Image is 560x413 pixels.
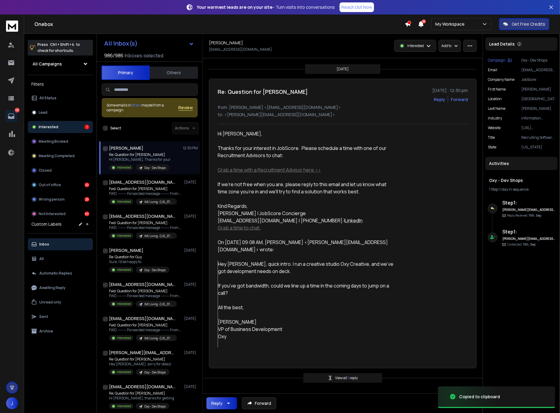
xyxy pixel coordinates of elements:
p: to: <[PERSON_NAME][EMAIL_ADDRESS][DOMAIN_NAME]> [218,112,468,118]
p: First Name [488,87,506,92]
p: Sent [39,314,48,319]
p: Fwd: Question for [PERSON_NAME] [109,186,181,191]
p: Company Name [488,77,514,82]
p: Interested [39,125,58,129]
button: J [6,397,18,409]
div: | [489,187,554,192]
button: All Campaigns [28,58,93,70]
p: Recruiting Software Concierge [521,135,555,140]
p: [DATE] [184,282,198,287]
div: All the best, [218,304,394,311]
div: Hi [PERSON_NAME], [218,130,394,137]
p: Interested [117,199,131,204]
span: 11th, Sep [523,242,536,246]
h1: [PERSON_NAME] [209,40,243,46]
p: Reach Out Now [341,4,372,10]
p: Oxy - Dev Shops [144,370,166,375]
p: Re: Question for [PERSON_NAME] [109,357,171,362]
p: Contacted [507,242,536,247]
button: Meeting Booked [28,135,93,148]
h1: [EMAIL_ADDRESS][DOMAIN_NAME] [109,179,175,185]
p: Hi [PERSON_NAME], thanks for getting [109,396,174,401]
a: Grab a time to chat. [218,224,261,231]
p: industry [488,116,502,121]
p: Re: Question for [PERSON_NAME] [109,152,171,157]
div: VP of Business Development [218,326,394,333]
button: Lead [28,106,93,119]
div: [PERSON_NAME] [218,318,394,326]
p: Last Name [488,106,505,111]
h1: [PERSON_NAME] [109,247,143,253]
h1: All Campaigns [33,61,62,67]
p: Interested [117,336,131,340]
p: [EMAIL_ADDRESS][DOMAIN_NAME] [521,68,555,72]
p: My Workspace [435,21,467,27]
div: Copied to clipboard [459,394,500,400]
p: Interested [117,370,131,374]
p: [DATE] [184,384,198,389]
div: Some emails in maybe from a campaign [107,103,178,113]
div: Forward [451,97,468,103]
p: Interested [117,165,131,170]
h1: Re: Question for [PERSON_NAME] [218,87,308,96]
div: Oxy [218,333,394,340]
h1: Oxy - Dev Shops [489,177,554,183]
p: Unread only [39,300,61,305]
p: Oxy - Dev Shops [521,58,555,63]
p: Fwd: Question for [PERSON_NAME] [109,289,181,294]
p: [DATE] [184,316,198,321]
button: Reply [206,397,237,409]
div: 28 [85,197,89,202]
div: Reply [211,400,222,406]
p: Interested [117,234,131,238]
p: Add to [441,43,452,48]
p: Hey [PERSON_NAME], sorry for delay! [109,362,171,367]
p: IMI Living -[US_STATE] HNWI_ [144,336,173,341]
h6: Step 1 : [502,228,555,235]
p: All [39,256,44,261]
button: Reply [434,97,445,103]
p: FWD ---------- Forwarded message --------- From: [PERSON_NAME] [109,294,181,298]
p: Meeting Booked [39,139,68,144]
p: Hi [PERSON_NAME], Thanks for your [109,157,171,162]
p: JobScore [521,77,555,82]
p: View all reply [335,376,358,380]
p: from: [PERSON_NAME] <[EMAIL_ADDRESS][DOMAIN_NAME]> [218,104,468,110]
p: Archive [39,329,53,334]
p: 132 [15,108,20,113]
p: Awaiting Reply [39,285,66,290]
p: [DATE] [184,180,198,185]
p: location [488,97,502,101]
p: [PERSON_NAME] | JobScore Concierge [EMAIL_ADDRESS][DOMAIN_NAME] | [PHONE_NUMBER] | [218,210,394,231]
button: Get Free Credits [499,18,549,30]
button: Inbox [28,238,93,250]
p: [US_STATE] [521,145,555,150]
p: Interested [407,43,424,48]
p: information technology & services [521,116,555,121]
h1: [EMAIL_ADDRESS][DOMAIN_NAME] [109,316,175,322]
button: Archive [28,325,93,337]
button: Unread only [28,296,93,308]
h1: [EMAIL_ADDRESS][DOMAIN_NAME] [109,384,175,390]
p: [EMAIL_ADDRESS][DOMAIN_NAME] [209,47,272,52]
span: 1 day in sequence [500,187,529,192]
button: Out of office20 [28,179,93,191]
h6: [PERSON_NAME][EMAIL_ADDRESS][DOMAIN_NAME] [502,208,555,212]
p: – Turn visits into conversations [197,4,335,10]
p: [PERSON_NAME] [521,87,555,92]
p: [DATE] : 12:30 pm [432,87,468,94]
p: title [488,135,495,140]
button: Not Interested83 [28,208,93,220]
h1: [PERSON_NAME][EMAIL_ADDRESS][DOMAIN_NAME] [109,350,175,356]
a: 132 [5,110,17,122]
h6: [PERSON_NAME][EMAIL_ADDRESS][DOMAIN_NAME] [502,237,555,241]
button: Closed [28,164,93,176]
p: [DATE] [184,350,198,355]
span: Review [178,105,193,111]
p: Oxy - Dev Shops [144,166,166,170]
h1: [EMAIL_ADDRESS][DOMAIN_NAME] [109,281,175,288]
button: Meeting Completed [28,150,93,162]
strong: Your warmest leads are on your site [197,4,272,10]
p: IMI Living -[US_STATE] HNWI_ [144,302,173,307]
